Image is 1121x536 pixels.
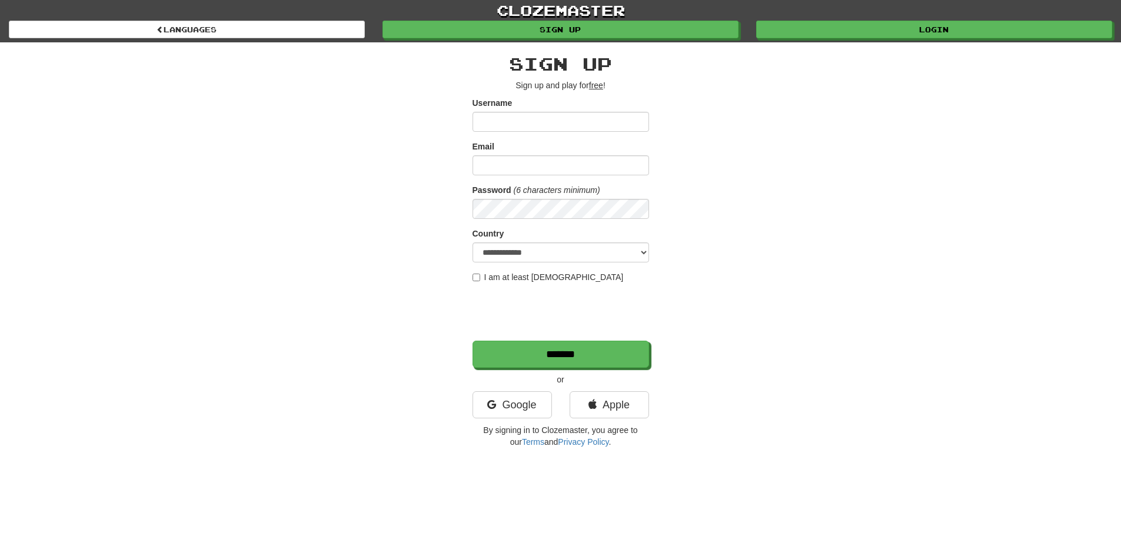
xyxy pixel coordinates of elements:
[558,437,608,447] a: Privacy Policy
[473,54,649,74] h2: Sign up
[473,97,513,109] label: Username
[473,228,504,239] label: Country
[473,424,649,448] p: By signing in to Clozemaster, you agree to our and .
[756,21,1112,38] a: Login
[473,374,649,385] p: or
[473,271,624,283] label: I am at least [DEMOGRAPHIC_DATA]
[473,289,651,335] iframe: reCAPTCHA
[473,141,494,152] label: Email
[473,79,649,91] p: Sign up and play for !
[570,391,649,418] a: Apple
[589,81,603,90] u: free
[473,274,480,281] input: I am at least [DEMOGRAPHIC_DATA]
[514,185,600,195] em: (6 characters minimum)
[382,21,739,38] a: Sign up
[9,21,365,38] a: Languages
[522,437,544,447] a: Terms
[473,391,552,418] a: Google
[473,184,511,196] label: Password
